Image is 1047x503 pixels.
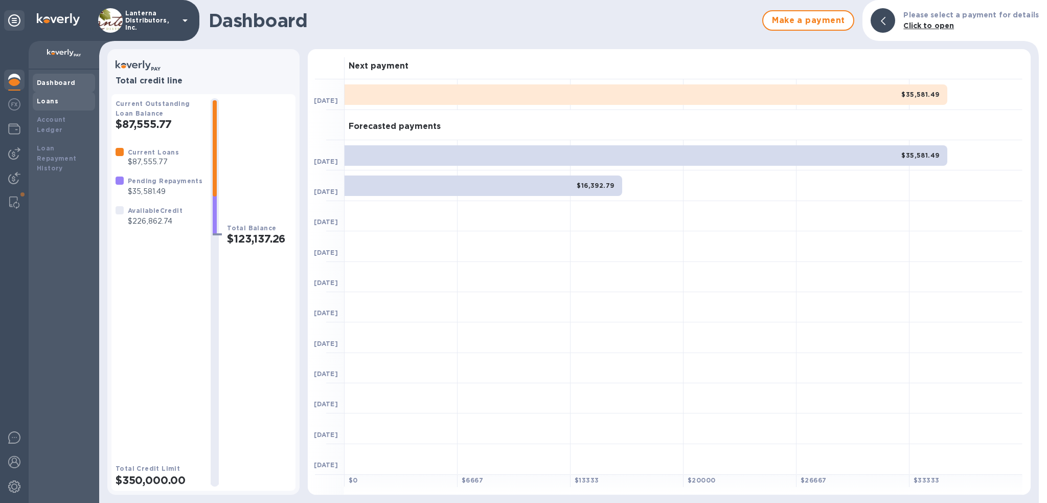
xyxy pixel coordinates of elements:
b: [DATE] [314,97,338,104]
b: [DATE] [314,370,338,378]
b: $ 20000 [688,476,715,484]
span: Make a payment [771,14,845,27]
h3: Forecasted payments [349,122,441,132]
b: Current Outstanding Loan Balance [116,100,190,117]
b: Dashboard [37,79,76,86]
button: Make a payment [762,10,854,31]
b: [DATE] [314,340,338,347]
b: $16,392.79 [577,182,614,189]
b: [DATE] [314,218,338,226]
b: Click to open [903,21,954,30]
b: [DATE] [314,158,338,165]
b: Total Credit Limit [116,465,180,472]
p: $226,862.74 [128,216,183,227]
img: Logo [37,13,80,26]
img: Wallets [8,123,20,135]
b: Please select a payment for details [903,11,1039,19]
b: $35,581.49 [901,151,939,159]
b: [DATE] [314,309,338,317]
p: Lanterna Distributors, Inc. [125,10,176,31]
b: $ 6667 [462,476,483,484]
b: [DATE] [314,249,338,256]
div: Unpin categories [4,10,25,31]
b: Available Credit [128,207,183,214]
b: Account Ledger [37,116,66,134]
img: Foreign exchange [8,98,20,111]
b: [DATE] [314,279,338,287]
b: $ 33333 [914,476,939,484]
h3: Next payment [349,61,408,71]
b: Pending Repayments [128,177,202,185]
b: [DATE] [314,188,338,195]
b: $ 13333 [575,476,599,484]
b: [DATE] [314,431,338,439]
b: Loan Repayment History [37,144,77,172]
p: $87,555.77 [128,157,179,167]
b: Current Loans [128,148,179,156]
h2: $123,137.26 [227,232,291,245]
b: Total Balance [227,224,276,232]
b: $ 0 [349,476,358,484]
h1: Dashboard [209,10,757,31]
h2: $350,000.00 [116,474,202,487]
b: [DATE] [314,461,338,469]
h3: Total credit line [116,76,291,86]
p: $35,581.49 [128,186,202,197]
b: $ 26667 [801,476,826,484]
h2: $87,555.77 [116,118,202,130]
b: $35,581.49 [901,91,939,98]
b: Loans [37,97,58,105]
b: [DATE] [314,400,338,408]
